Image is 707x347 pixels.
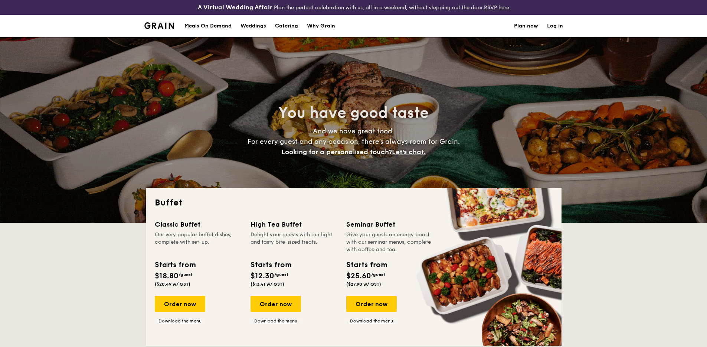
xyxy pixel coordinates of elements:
[484,4,509,11] a: RSVP here
[155,259,195,270] div: Starts from
[302,15,340,37] a: Why Grain
[346,259,387,270] div: Starts from
[278,104,429,122] span: You have good taste
[275,15,298,37] h1: Catering
[180,15,236,37] a: Meals On Demand
[281,148,392,156] span: Looking for a personalised touch?
[155,219,242,230] div: Classic Buffet
[251,282,284,287] span: ($13.41 w/ GST)
[547,15,563,37] a: Log in
[198,3,272,12] h4: A Virtual Wedding Affair
[271,15,302,37] a: Catering
[251,296,301,312] div: Order now
[155,282,190,287] span: ($20.49 w/ GST)
[514,15,538,37] a: Plan now
[248,127,460,156] span: And we have great food. For every guest and any occasion, there’s always room for Grain.
[346,231,433,253] div: Give your guests an energy boost with our seminar menus, complete with coffee and tea.
[144,22,174,29] img: Grain
[155,231,242,253] div: Our very popular buffet dishes, complete with set-up.
[346,318,397,324] a: Download the menu
[346,296,397,312] div: Order now
[251,318,301,324] a: Download the menu
[155,296,205,312] div: Order now
[251,219,337,230] div: High Tea Buffet
[155,272,179,280] span: $18.80
[179,272,193,277] span: /guest
[392,148,426,156] span: Let's chat.
[144,22,174,29] a: Logotype
[240,15,266,37] div: Weddings
[371,272,385,277] span: /guest
[251,272,274,280] span: $12.30
[155,318,205,324] a: Download the menu
[346,282,381,287] span: ($27.90 w/ GST)
[184,15,232,37] div: Meals On Demand
[236,15,271,37] a: Weddings
[155,197,553,209] h2: Buffet
[274,272,288,277] span: /guest
[346,272,371,280] span: $25.60
[140,3,567,12] div: Plan the perfect celebration with us, all in a weekend, without stepping out the door.
[346,219,433,230] div: Seminar Buffet
[251,259,291,270] div: Starts from
[251,231,337,253] div: Delight your guests with our light and tasty bite-sized treats.
[307,15,335,37] div: Why Grain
